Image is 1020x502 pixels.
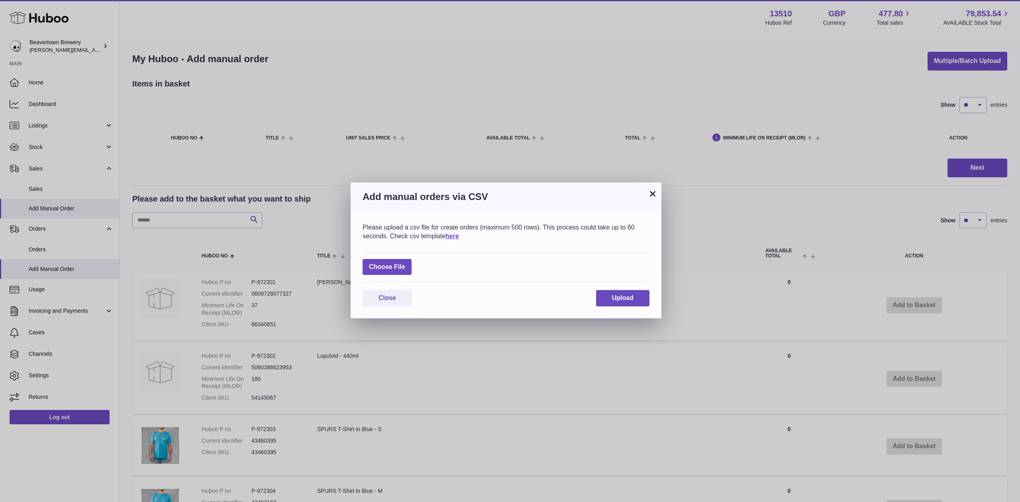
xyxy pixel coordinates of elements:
[648,189,657,198] button: ×
[596,290,649,306] button: Upload
[379,294,396,301] span: Close
[363,259,412,275] span: Choose File
[363,190,649,203] h3: Add manual orders via CSV
[363,290,412,306] button: Close
[445,233,459,239] a: here
[363,223,649,240] div: Please upload a csv file for create orders (maximum 500 rows). This process could take up to 60 s...
[612,294,634,301] span: Upload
